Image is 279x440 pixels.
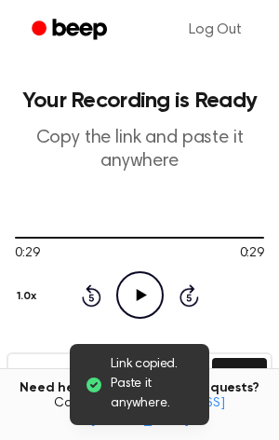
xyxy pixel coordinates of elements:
span: 0:29 [240,244,264,264]
span: Link copied. Paste it anywhere. [111,355,194,414]
p: Copy the link and paste it anywhere [15,127,264,173]
a: Log Out [170,7,260,52]
button: Copy [212,358,267,392]
span: Contact us [11,396,268,429]
span: 0:29 [15,244,39,264]
a: Beep [19,12,124,48]
button: 1.0x [15,281,43,312]
a: [EMAIL_ADDRESS][DOMAIN_NAME] [90,397,225,427]
h1: Your Recording is Ready [15,89,264,112]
